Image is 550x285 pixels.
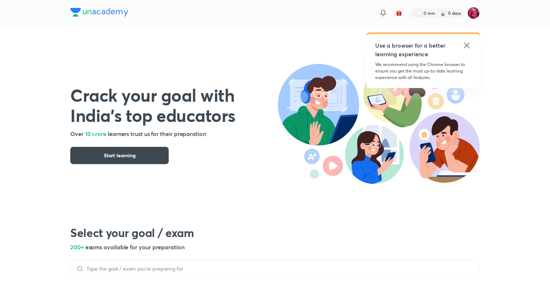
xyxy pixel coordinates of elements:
[85,130,106,137] span: 10 crore
[375,41,447,58] h5: Use a browser for a better learning experience
[278,64,480,184] img: header
[396,10,402,16] img: avatar
[467,7,480,19] img: Anushka Gupta
[70,8,128,18] a: Company Logo
[70,8,128,17] img: Company Logo
[70,243,480,251] h5: 200+
[85,243,185,251] span: exams available for your preparation
[104,152,136,159] span: Start learning
[70,85,278,125] h1: Crack your goal with India’s top educators
[84,266,474,272] input: Type the goal / exam you’re preparing for
[70,225,480,240] h2: Select your goal / exam
[439,9,447,17] img: streak
[70,147,169,164] button: Start learning
[393,7,405,19] button: avatar
[70,130,278,138] h5: Over learners trust us for their preparation
[375,61,471,81] p: We recommend using the Chrome browser to ensure you get the most up-to-date learning experience w...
